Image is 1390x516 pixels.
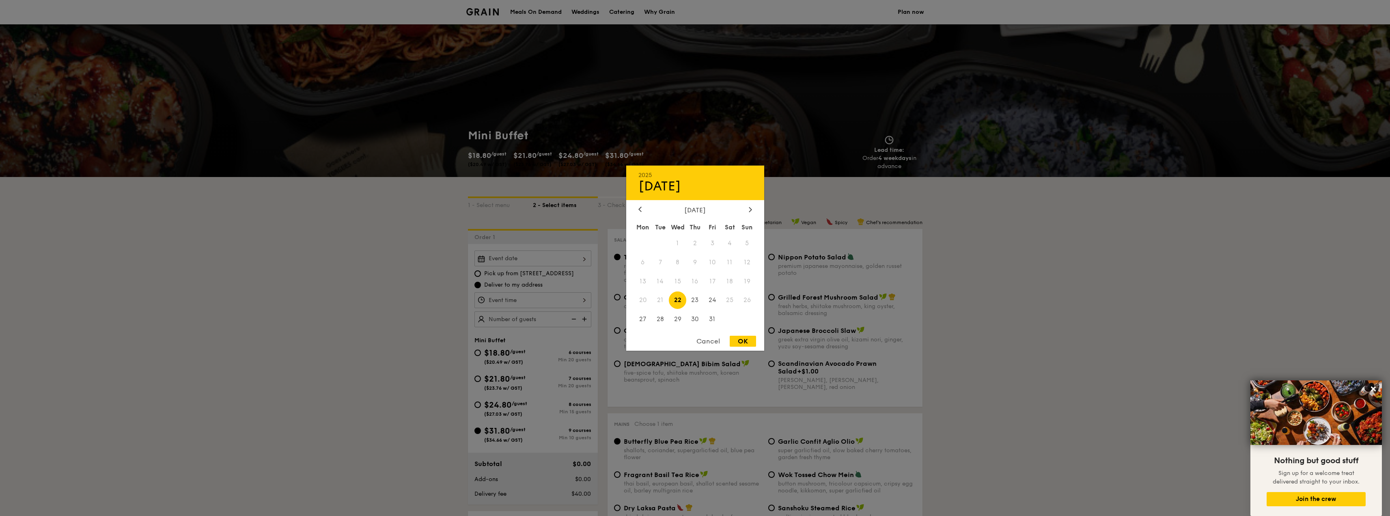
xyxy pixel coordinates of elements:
[1267,492,1366,506] button: Join the crew
[730,336,756,347] div: OK
[638,178,752,194] div: [DATE]
[704,311,721,328] span: 31
[1273,470,1360,485] span: Sign up for a welcome treat delivered straight to your inbox.
[669,311,686,328] span: 29
[739,234,756,252] span: 5
[638,206,752,214] div: [DATE]
[721,272,739,290] span: 18
[651,291,669,309] span: 21
[669,220,686,234] div: Wed
[721,291,739,309] span: 25
[651,272,669,290] span: 14
[704,253,721,271] span: 10
[688,336,728,347] div: Cancel
[721,234,739,252] span: 4
[704,291,721,309] span: 24
[721,253,739,271] span: 11
[669,291,686,309] span: 22
[686,220,704,234] div: Thu
[651,220,669,234] div: Tue
[1274,456,1358,466] span: Nothing but good stuff
[686,234,704,252] span: 2
[634,253,652,271] span: 6
[686,291,704,309] span: 23
[686,311,704,328] span: 30
[634,311,652,328] span: 27
[739,272,756,290] span: 19
[669,272,686,290] span: 15
[739,291,756,309] span: 26
[634,220,652,234] div: Mon
[634,291,652,309] span: 20
[704,234,721,252] span: 3
[721,220,739,234] div: Sat
[704,220,721,234] div: Fri
[669,234,686,252] span: 1
[704,272,721,290] span: 17
[686,253,704,271] span: 9
[669,253,686,271] span: 8
[739,253,756,271] span: 12
[651,253,669,271] span: 7
[638,171,752,178] div: 2025
[1367,382,1380,395] button: Close
[651,311,669,328] span: 28
[634,272,652,290] span: 13
[1250,380,1382,445] img: DSC07876-Edit02-Large.jpeg
[686,272,704,290] span: 16
[739,220,756,234] div: Sun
